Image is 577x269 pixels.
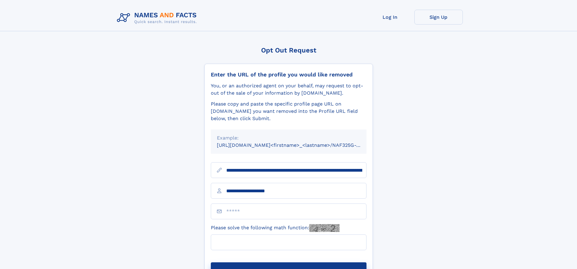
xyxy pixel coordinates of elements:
[211,224,340,232] label: Please solve the following math function:
[211,82,366,97] div: You, or an authorized agent on your behalf, may request to opt-out of the sale of your informatio...
[204,46,373,54] div: Opt Out Request
[114,10,202,26] img: Logo Names and Facts
[211,100,366,122] div: Please copy and paste the specific profile page URL on [DOMAIN_NAME] you want removed into the Pr...
[414,10,463,25] a: Sign Up
[217,142,378,148] small: [URL][DOMAIN_NAME]<firstname>_<lastname>/NAF325G-xxxxxxxx
[217,134,360,142] div: Example:
[366,10,414,25] a: Log In
[211,71,366,78] div: Enter the URL of the profile you would like removed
